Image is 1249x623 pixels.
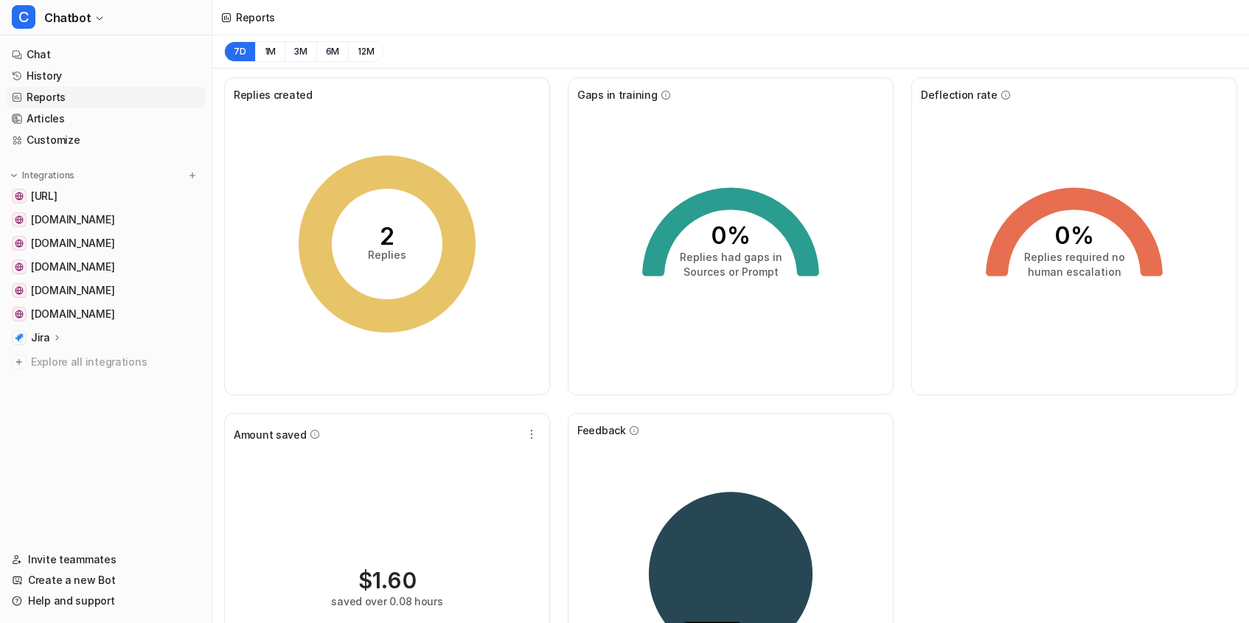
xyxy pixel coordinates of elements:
tspan: Replies required no [1024,251,1125,263]
span: 1.60 [372,567,417,594]
span: Deflection rate [921,87,998,102]
button: 12M [348,41,383,62]
tspan: Sources or Prompt [683,265,779,278]
tspan: 0% [711,221,751,250]
span: Feedback [577,422,626,438]
p: Jira [31,330,50,345]
a: affiliate.shopee.co.id[DOMAIN_NAME] [6,304,206,324]
tspan: Replies had gaps in [680,251,782,263]
span: Gaps in training [577,87,658,102]
a: Articles [6,108,206,129]
img: github.com [15,215,24,224]
tspan: 0% [1054,221,1094,250]
span: C [12,5,35,29]
button: 3M [285,41,316,62]
a: Explore all integrations [6,352,206,372]
span: [URL] [31,189,58,203]
button: 6M [316,41,349,62]
img: seller.shopee.co.id [15,286,24,295]
img: affiliate.shopee.co.id [15,310,24,319]
span: [DOMAIN_NAME] [31,260,114,274]
button: 1M [255,41,285,62]
div: Reports [236,10,275,25]
span: Explore all integrations [31,350,200,374]
a: Chat [6,44,206,65]
span: Chatbot [44,7,91,28]
span: Replies created [234,87,313,102]
tspan: 2 [380,222,394,251]
div: $ [358,567,417,594]
a: History [6,66,206,86]
img: expand menu [9,170,19,181]
a: Reports [6,87,206,108]
a: help.shopee.co.id[DOMAIN_NAME] [6,257,206,277]
a: Invite teammates [6,549,206,570]
img: dashboard.eesel.ai [15,192,24,201]
a: Help and support [6,591,206,611]
img: help.shopee.co.id [15,262,24,271]
a: Customize [6,130,206,150]
span: [DOMAIN_NAME] [31,236,114,251]
span: Amount saved [234,427,307,442]
span: [DOMAIN_NAME] [31,212,114,227]
img: menu_add.svg [187,170,198,181]
img: shopee.co.id [15,239,24,248]
span: [DOMAIN_NAME] [31,283,114,298]
tspan: human escalation [1028,265,1121,278]
a: seller.shopee.co.id[DOMAIN_NAME] [6,280,206,301]
span: [DOMAIN_NAME] [31,307,114,321]
div: saved over 0.08 hours [331,594,442,609]
img: explore all integrations [12,355,27,369]
button: 7D [224,41,255,62]
p: Integrations [22,170,74,181]
img: Jira [15,333,24,342]
tspan: Replies [368,248,406,261]
a: github.com[DOMAIN_NAME] [6,209,206,230]
a: shopee.co.id[DOMAIN_NAME] [6,233,206,254]
a: Create a new Bot [6,570,206,591]
button: Integrations [6,168,79,183]
a: dashboard.eesel.ai[URL] [6,186,206,206]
